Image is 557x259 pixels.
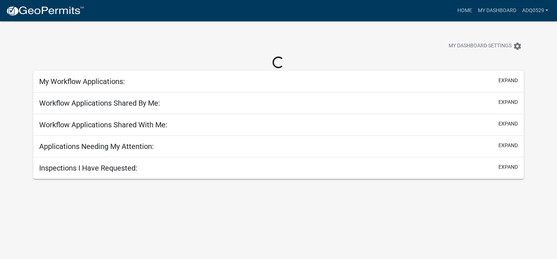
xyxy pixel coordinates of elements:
[39,77,125,86] h5: My Workflow Applications:
[498,163,518,171] button: expand
[498,77,518,84] button: expand
[519,4,551,18] a: adq0529
[449,42,512,51] span: My Dashboard Settings
[498,120,518,128] button: expand
[39,164,137,172] h5: Inspections I Have Requested:
[39,99,160,107] h5: Workflow Applications Shared By Me:
[443,39,528,53] button: My Dashboard Settingssettings
[39,120,167,129] h5: Workflow Applications Shared With Me:
[39,142,154,151] h5: Applications Needing My Attention:
[513,42,522,51] i: settings
[475,4,519,18] a: My Dashboard
[498,142,518,149] button: expand
[454,4,475,18] a: Home
[498,98,518,106] button: expand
